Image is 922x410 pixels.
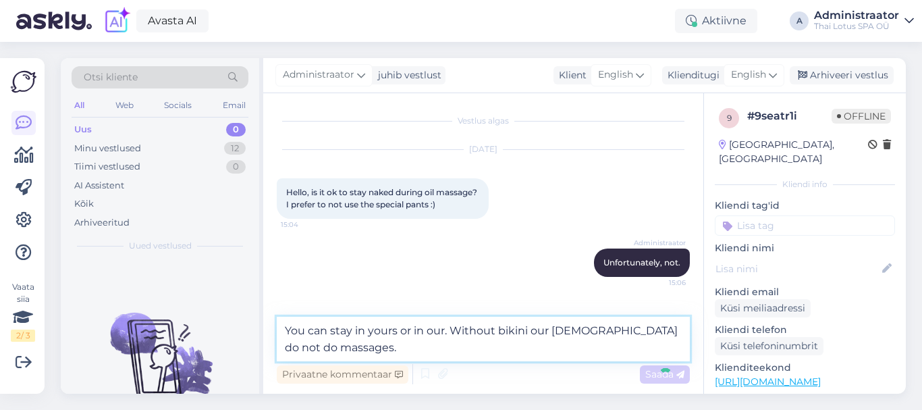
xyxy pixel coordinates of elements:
[715,241,895,255] p: Kliendi nimi
[161,97,194,114] div: Socials
[226,160,246,174] div: 0
[226,123,246,136] div: 0
[74,197,94,211] div: Kõik
[74,160,140,174] div: Tiimi vestlused
[715,261,879,276] input: Lisa nimi
[715,361,895,375] p: Klienditeekond
[553,68,587,82] div: Klient
[74,142,141,155] div: Minu vestlused
[136,9,209,32] a: Avasta AI
[74,216,130,230] div: Arhiveeritud
[277,143,690,155] div: [DATE]
[662,68,720,82] div: Klienditugi
[715,285,895,299] p: Kliendi email
[790,66,894,84] div: Arhiveeri vestlus
[832,109,891,124] span: Offline
[814,10,914,32] a: AdministraatorThai Lotus SPA OÜ
[286,187,479,209] span: Hello, is it ok to stay naked during oil massage? I prefer to not use the special pants :)
[277,115,690,127] div: Vestlus algas
[74,123,92,136] div: Uus
[129,240,192,252] span: Uued vestlused
[814,10,899,21] div: Administraator
[113,97,136,114] div: Web
[603,257,680,267] span: Unfortunately, not.
[103,7,131,35] img: explore-ai
[598,68,633,82] span: English
[634,238,686,248] span: Administraator
[715,376,821,388] a: [URL][DOMAIN_NAME]
[715,215,895,236] input: Lisa tag
[61,288,259,410] img: No chats
[715,393,895,405] p: Vaata edasi ...
[283,68,354,82] span: Administraator
[715,199,895,213] p: Kliendi tag'id
[731,68,766,82] span: English
[220,97,248,114] div: Email
[715,178,895,190] div: Kliendi info
[719,138,868,166] div: [GEOGRAPHIC_DATA], [GEOGRAPHIC_DATA]
[11,281,35,342] div: Vaata siia
[727,113,732,123] span: 9
[373,68,441,82] div: juhib vestlust
[675,9,757,33] div: Aktiivne
[74,179,124,193] div: AI Assistent
[224,142,246,155] div: 12
[84,70,138,84] span: Otsi kliente
[11,330,35,342] div: 2 / 3
[281,220,331,230] span: 15:04
[747,108,832,124] div: # 9seatr1i
[715,299,811,317] div: Küsi meiliaadressi
[790,11,809,30] div: A
[715,323,895,337] p: Kliendi telefon
[715,337,823,355] div: Küsi telefoninumbrit
[814,21,899,32] div: Thai Lotus SPA OÜ
[635,278,686,288] span: 15:06
[11,69,36,95] img: Askly Logo
[72,97,87,114] div: All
